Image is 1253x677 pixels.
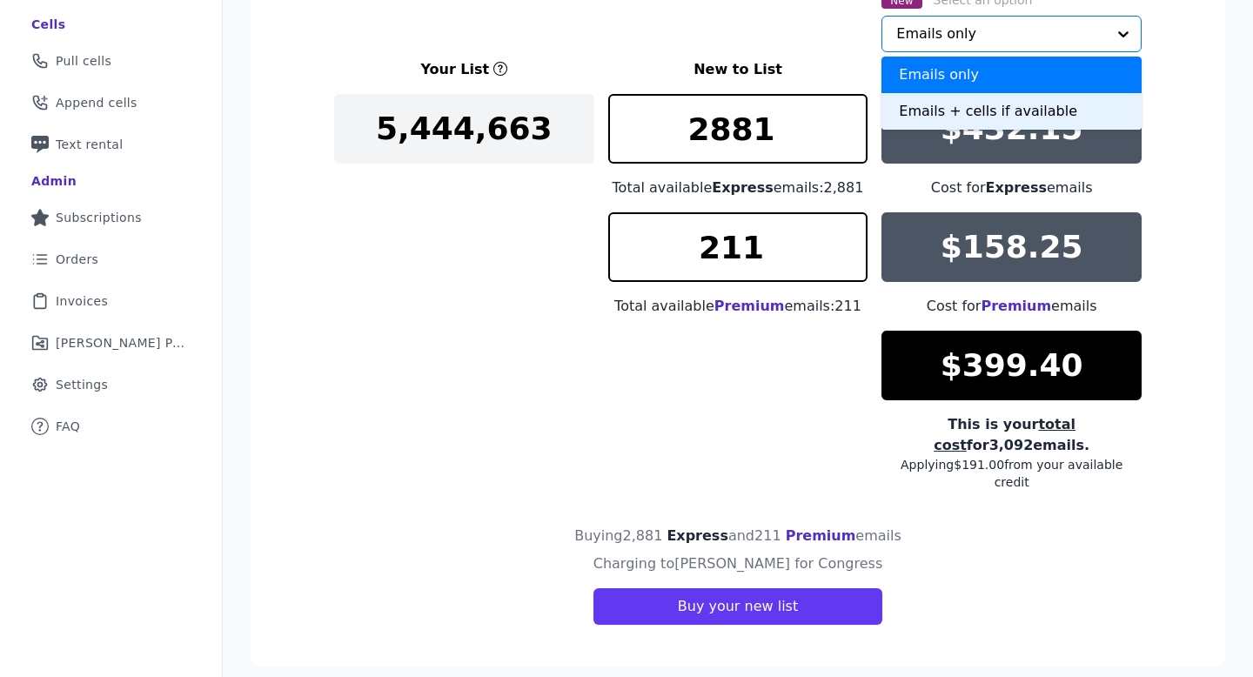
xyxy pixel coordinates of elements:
div: Total available emails: 2,881 [608,178,868,198]
span: [PERSON_NAME] Performance [56,334,187,352]
div: Emails + cells if available [881,93,1142,130]
a: Orders [14,240,208,278]
span: Premium [714,298,785,314]
a: Settings [14,365,208,404]
span: Append cells [56,94,137,111]
span: Settings [56,376,108,393]
span: Orders [56,251,98,268]
button: Buy your new list [593,588,882,625]
p: $399.40 [941,348,1083,383]
a: Invoices [14,282,208,320]
a: [PERSON_NAME] Performance [14,324,208,362]
span: Express [986,179,1048,196]
span: Pull cells [56,52,111,70]
span: Invoices [56,292,108,310]
span: Subscriptions [56,209,142,226]
h4: Buying 2,881 and 211 emails [574,526,901,546]
h3: New to List [608,59,868,80]
span: Text rental [56,136,124,153]
span: Express [712,179,774,196]
span: FAQ [56,418,80,435]
h4: Charging to [PERSON_NAME] for Congress [593,553,883,574]
p: $158.25 [941,230,1083,265]
span: Premium [981,298,1051,314]
a: FAQ [14,407,208,446]
a: Subscriptions [14,198,208,237]
span: Premium [786,527,856,544]
div: Cells [31,16,65,33]
a: Append cells [14,84,208,122]
a: Text rental [14,125,208,164]
span: Express [667,527,728,544]
div: Applying $191.00 from your available credit [881,456,1142,491]
div: Cost for emails [881,178,1142,198]
div: Total available emails: 211 [608,296,868,317]
div: This is your for 3,092 emails. [881,414,1142,456]
h3: Your List [420,59,489,80]
p: 5,444,663 [376,111,553,146]
div: Admin [31,172,77,190]
div: Cost for emails [881,296,1142,317]
div: Emails only [881,57,1142,93]
a: Pull cells [14,42,208,80]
